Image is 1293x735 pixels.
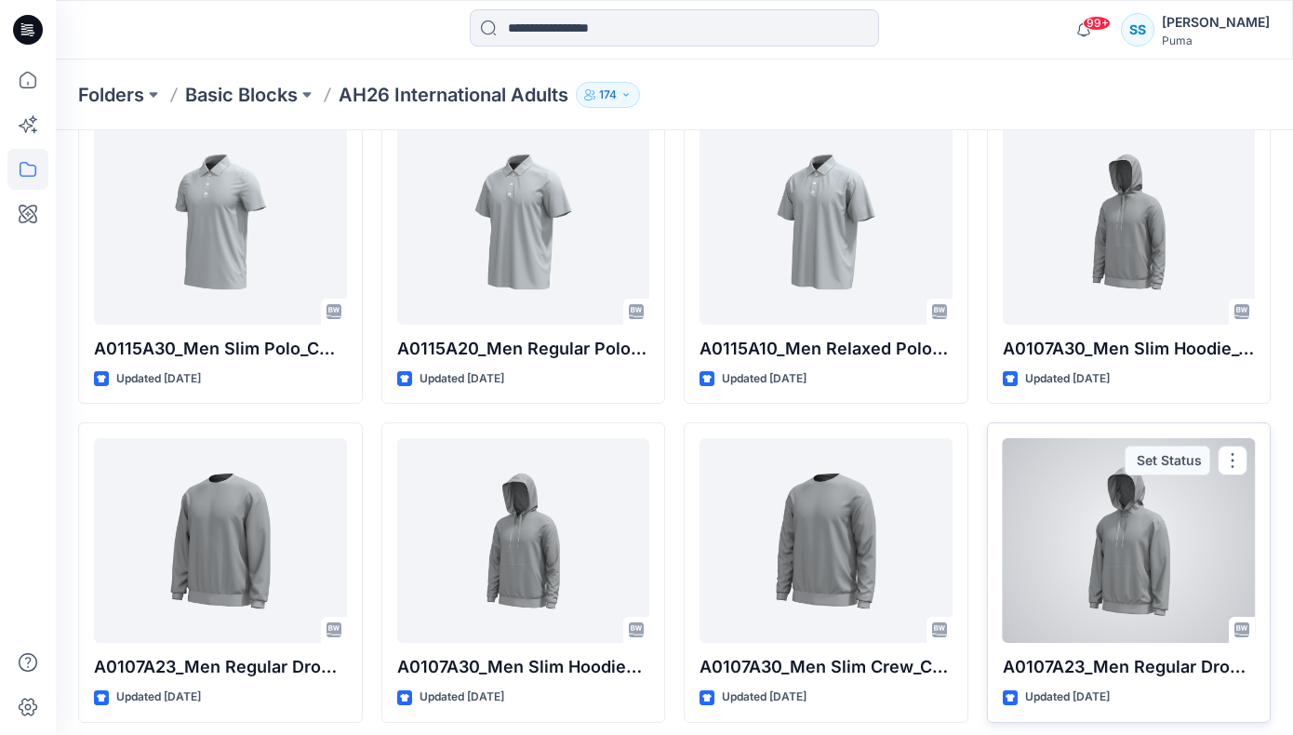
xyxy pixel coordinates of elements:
[700,120,953,325] a: A0115A10_Men Relaxed Polo_CV01
[78,82,144,108] a: Folders
[94,438,347,643] a: A0107A23_Men Regular Drop Shoulder Crew_CV03
[576,82,640,108] button: 174
[599,85,617,105] p: 174
[1025,688,1110,707] p: Updated [DATE]
[700,654,953,680] p: A0107A30_Men Slim Crew_CV03
[420,369,504,389] p: Updated [DATE]
[1083,16,1111,31] span: 99+
[700,336,953,362] p: A0115A10_Men Relaxed Polo_CV01
[1162,33,1270,47] div: Puma
[397,438,650,643] a: A0107A30_Men Slim Hoodie_Kissing_CV01
[185,82,298,108] a: Basic Blocks
[1025,369,1110,389] p: Updated [DATE]
[339,82,568,108] p: AH26 International Adults
[397,336,650,362] p: A0115A20_Men Regular Polo_CV01
[94,120,347,325] a: A0115A30_Men Slim Polo_CV01
[1162,11,1270,33] div: [PERSON_NAME]
[94,336,347,362] p: A0115A30_Men Slim Polo_CV01
[116,688,201,707] p: Updated [DATE]
[700,438,953,643] a: A0107A30_Men Slim Crew_CV03
[397,120,650,325] a: A0115A20_Men Regular Polo_CV01
[1003,438,1256,643] a: A0107A23_Men Regular Drop Shouder Hoodie_Overlapped_CV01
[722,688,806,707] p: Updated [DATE]
[1003,654,1256,680] p: A0107A23_Men Regular Drop Shouder Hoodie_Overlapped_CV01
[1121,13,1154,47] div: SS
[116,369,201,389] p: Updated [DATE]
[397,654,650,680] p: A0107A30_Men Slim Hoodie_Kissing_CV01
[1003,336,1256,362] p: A0107A30_Men Slim Hoodie_Overlapped_CV01
[722,369,806,389] p: Updated [DATE]
[420,688,504,707] p: Updated [DATE]
[94,654,347,680] p: A0107A23_Men Regular Drop Shoulder Crew_CV03
[1003,120,1256,325] a: A0107A30_Men Slim Hoodie_Overlapped_CV01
